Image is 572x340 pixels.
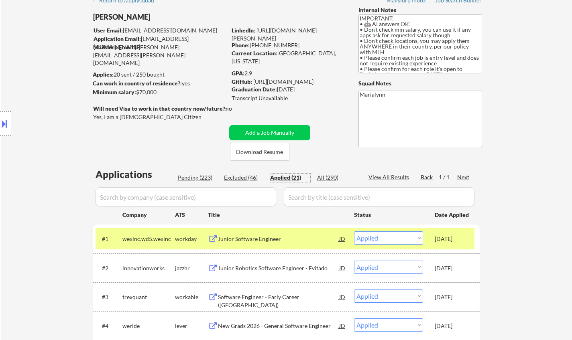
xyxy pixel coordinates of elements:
div: lever [175,322,208,330]
div: wexinc.wd5.wexinc [122,235,175,243]
a: [URL][DOMAIN_NAME][PERSON_NAME] [232,27,317,42]
div: Pending (223) [178,174,218,182]
div: innovationworks [122,264,175,272]
div: [PHONE_NUMBER] [232,41,345,49]
div: Next [457,173,470,181]
div: weride [122,322,175,330]
div: workday [175,235,208,243]
div: Status [354,207,423,222]
div: [DATE] [232,85,345,93]
div: [DATE] [435,293,470,301]
input: Search by company (case sensitive) [96,187,276,206]
strong: Current Location: [232,50,277,57]
div: Back [421,173,434,181]
div: New Grads 2026 - General Software Engineer [218,322,339,330]
div: [EMAIL_ADDRESS][DOMAIN_NAME] [94,35,226,51]
div: [GEOGRAPHIC_DATA], [US_STATE] [232,49,345,65]
div: workable [175,293,208,301]
div: 1 / 1 [439,173,457,181]
div: View All Results [368,173,411,181]
div: Excluded (46) [224,174,264,182]
div: no [226,105,248,113]
strong: User Email: [94,27,123,34]
strong: GitHub: [232,78,252,85]
strong: Mailslurp Email: [93,44,135,51]
div: #1 [102,235,116,243]
div: ATS [175,211,208,219]
div: jazzhr [175,264,208,272]
div: [DATE] [435,322,470,330]
input: Search by title (case sensitive) [284,187,474,206]
div: #2 [102,264,116,272]
div: Junior Software Engineer [218,235,339,243]
div: JD [338,231,346,246]
div: [PERSON_NAME][EMAIL_ADDRESS][PERSON_NAME][DOMAIN_NAME] [93,43,226,67]
button: Download Resume [230,143,289,161]
div: All (290) [317,174,357,182]
a: [URL][DOMAIN_NAME] [253,78,313,85]
strong: Graduation Date: [232,86,277,93]
div: [DATE] [435,235,470,243]
strong: Application Email: [94,35,141,42]
strong: GPA: [232,70,244,77]
button: Add a Job Manually [229,125,310,140]
div: Junior Robotics Software Engineer - Evitado [218,264,339,272]
div: Software Engineer - Early Career ([GEOGRAPHIC_DATA]) [218,293,339,309]
div: Internal Notes [358,6,482,14]
div: JD [338,318,346,333]
div: trexquant [122,293,175,301]
div: Applied (21) [270,174,310,182]
div: [DATE] [435,264,470,272]
div: [EMAIL_ADDRESS][DOMAIN_NAME] [94,26,226,34]
div: JD [338,261,346,275]
div: yes [93,79,224,87]
div: 2.9 [232,69,346,77]
div: 20 sent / 250 bought [93,71,226,79]
strong: Will need Visa to work in that country now/future?: [93,105,227,112]
div: #4 [102,322,116,330]
div: [PERSON_NAME] [93,12,258,22]
div: $70,000 [93,88,226,96]
div: Title [208,211,346,219]
div: Yes, I am a [DEMOGRAPHIC_DATA] Citizen [93,113,229,121]
strong: LinkedIn: [232,27,255,34]
div: Date Applied [435,211,470,219]
div: JD [338,289,346,304]
div: Company [122,211,175,219]
div: Squad Notes [358,79,482,87]
strong: Phone: [232,42,250,49]
div: #3 [102,293,116,301]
